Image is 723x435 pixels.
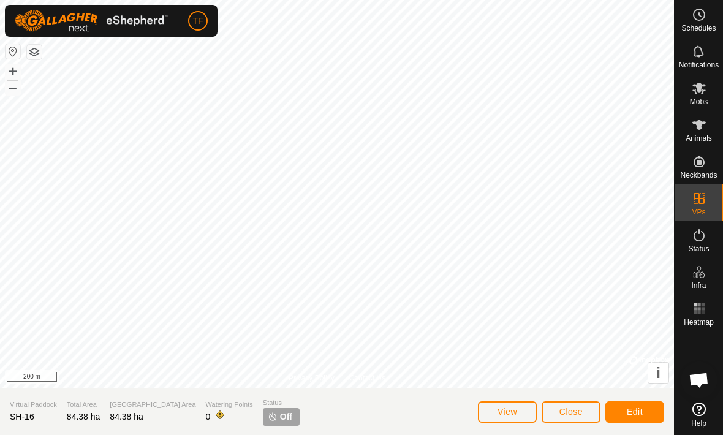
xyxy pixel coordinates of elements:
span: Total Area [67,399,100,410]
span: Virtual Paddock [10,399,57,410]
button: Reset Map [6,44,20,59]
span: 84.38 ha [67,412,100,422]
span: Close [559,407,583,417]
span: Schedules [681,25,716,32]
button: – [6,80,20,95]
span: Watering Points [206,399,253,410]
span: Neckbands [680,172,717,179]
div: Open chat [681,361,717,398]
span: VPs [692,208,705,216]
span: [GEOGRAPHIC_DATA] Area [110,399,195,410]
a: Privacy Policy [289,373,335,384]
span: 84.38 ha [110,412,143,422]
button: Map Layers [27,45,42,59]
span: Animals [686,135,712,142]
span: View [498,407,517,417]
button: View [478,401,537,423]
span: Heatmap [684,319,714,326]
button: + [6,64,20,79]
span: 0 [206,412,211,422]
span: Off [280,410,292,423]
span: Notifications [679,61,719,69]
span: SH-16 [10,412,34,422]
button: Close [542,401,600,423]
span: Mobs [690,98,708,105]
span: Status [688,245,709,252]
span: i [656,365,661,381]
a: Contact Us [349,373,385,384]
img: Gallagher Logo [15,10,168,32]
span: Infra [691,282,706,289]
img: turn-off [268,412,278,422]
button: i [648,363,668,383]
span: Status [263,398,300,408]
a: Help [675,398,723,432]
span: TF [192,15,203,28]
button: Edit [605,401,664,423]
span: Help [691,420,706,427]
span: Edit [627,407,643,417]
